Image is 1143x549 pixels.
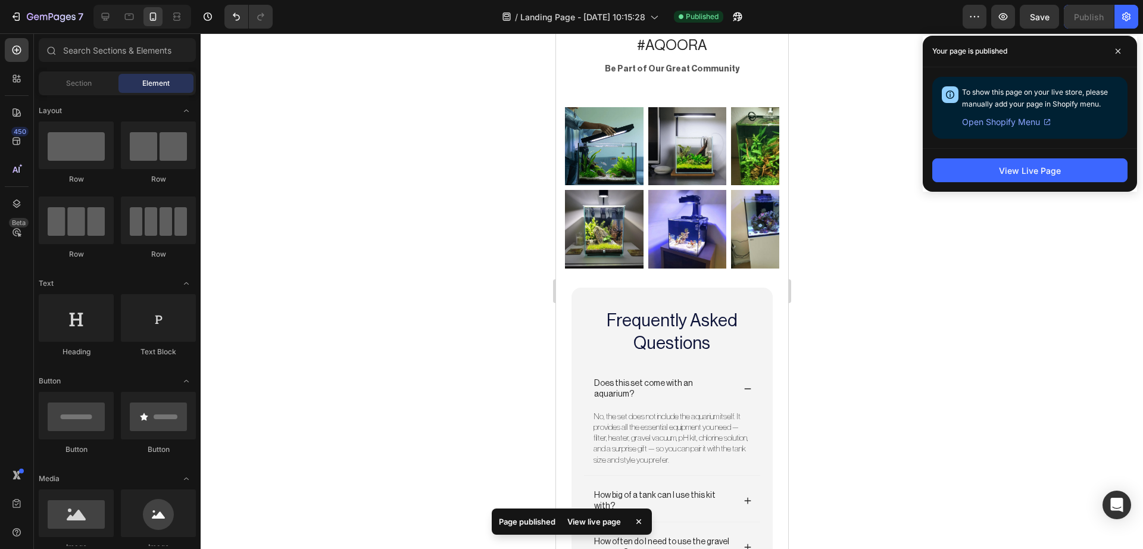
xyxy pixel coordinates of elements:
input: Search Sections & Elements [39,38,196,62]
p: Your page is published [932,45,1007,57]
span: Element [142,78,170,89]
span: Button [39,376,61,386]
span: Save [1030,12,1050,22]
button: Save [1020,5,1059,29]
p: Page published [499,516,555,528]
span: Media [39,473,60,484]
span: Toggle open [177,372,196,391]
button: View Live Page [932,158,1128,182]
p: 7 [78,10,83,24]
span: Layout [39,105,62,116]
div: View live page [560,513,628,530]
div: Row [39,174,114,185]
span: Published [686,11,719,22]
span: Landing Page - [DATE] 10:15:28 [520,11,645,23]
button: 7 [5,5,89,29]
div: Beta [9,218,29,227]
div: Row [121,174,196,185]
span: / [515,11,518,23]
div: Publish [1074,11,1104,23]
div: Row [121,249,196,260]
iframe: Design area [556,33,788,549]
p: How often do I need to use the gravel vacuum? [38,503,176,525]
span: Text [39,278,54,289]
div: Button [121,444,196,455]
span: To show this page on your live store, please manually add your page in Shopify menu. [962,88,1108,108]
span: Toggle open [177,469,196,488]
div: Undo/Redo [224,5,273,29]
span: Toggle open [177,274,196,293]
span: Toggle open [177,101,196,120]
div: Open Intercom Messenger [1103,491,1131,519]
span: Open Shopify Menu [962,115,1040,129]
div: Heading [39,347,114,357]
div: View Live Page [999,164,1061,177]
div: 450 [11,127,29,136]
button: Publish [1064,5,1114,29]
div: Text Block [121,347,196,357]
span: Section [66,78,92,89]
div: Row [39,249,114,260]
div: Button [39,444,114,455]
